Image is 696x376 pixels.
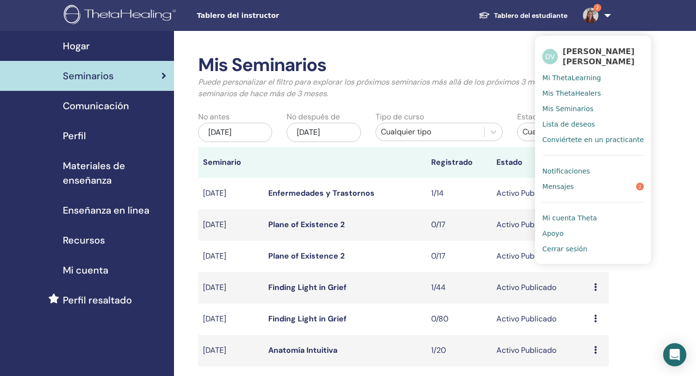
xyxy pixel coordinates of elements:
ul: 2 [535,36,651,264]
td: 1/20 [426,335,492,366]
td: 0/17 [426,241,492,272]
span: Mi ThetaLearning [542,73,601,82]
td: [DATE] [198,241,263,272]
span: Comunicación [63,99,129,113]
a: Mi ThetaLearning [542,70,644,86]
a: Conviértete en un practicante [542,132,644,147]
span: Notificaciones [542,167,590,175]
td: 1/44 [426,272,492,304]
span: Tablero del instructor [197,11,342,21]
td: Activo Publicado [492,241,589,272]
span: Lista de deseos [542,120,595,129]
span: Conviértete en un practicante [542,135,644,144]
span: [PERSON_NAME] [PERSON_NAME] [563,46,644,67]
span: DV [542,49,558,64]
td: Activo Publicado [492,178,589,209]
span: Perfil resaltado [63,293,132,307]
label: Tipo de curso [376,111,424,123]
img: graduation-cap-white.svg [478,11,490,19]
a: Notificaciones [542,163,644,179]
a: Enfermedades y Trastornos [268,188,375,198]
a: Plane of Existence 2 [268,219,345,230]
th: Registrado [426,147,492,178]
span: Cerrar sesión [542,245,587,253]
span: Enseñanza en línea [63,203,149,217]
a: DV[PERSON_NAME] [PERSON_NAME] [542,43,644,70]
span: Hogar [63,39,90,53]
div: [DATE] [198,123,272,142]
a: Anatomía Intuitiva [268,345,337,355]
th: Seminario [198,147,263,178]
th: Estado [492,147,589,178]
td: [DATE] [198,178,263,209]
span: Recursos [63,233,105,247]
div: [DATE] [287,123,361,142]
td: Activo Publicado [492,335,589,366]
a: Mis ThetaHealers [542,86,644,101]
div: Open Intercom Messenger [663,343,686,366]
span: Materiales de enseñanza [63,159,166,188]
a: Plane of Existence 2 [268,251,345,261]
img: default.jpg [583,8,598,23]
span: Mensajes [542,182,574,191]
span: Seminarios [63,69,114,83]
span: Perfil [63,129,86,143]
a: Finding Light in Grief [268,314,347,324]
td: Activo Publicado [492,304,589,335]
span: 2 [594,4,601,12]
label: No después de [287,111,340,123]
a: Tablero del estudiante [471,7,575,25]
img: logo.png [64,5,179,27]
a: Mensajes2 [542,179,644,194]
p: Puede personalizar el filtro para explorar los próximos seminarios más allá de los próximos 3 mes... [198,76,609,100]
span: 2 [636,183,644,190]
a: Cerrar sesión [542,241,644,257]
a: Mi cuenta Theta [542,210,644,226]
td: 1/14 [426,178,492,209]
h2: Mis Seminarios [198,54,609,76]
td: 0/17 [426,209,492,241]
label: No antes [198,111,230,123]
span: Mi cuenta [63,263,108,277]
td: Activo Publicado [492,209,589,241]
td: [DATE] [198,304,263,335]
td: [DATE] [198,272,263,304]
td: [DATE] [198,335,263,366]
span: Apoyo [542,229,564,238]
a: Lista de deseos [542,116,644,132]
div: Cualquier estatus [522,126,586,138]
span: Mis ThetaHealers [542,89,601,98]
a: Finding Light in Grief [268,282,347,292]
span: Mi cuenta Theta [542,214,597,222]
td: [DATE] [198,209,263,241]
a: Apoyo [542,226,644,241]
label: Estado del seminario [517,111,592,123]
td: Activo Publicado [492,272,589,304]
td: 0/80 [426,304,492,335]
div: Cualquier tipo [381,126,479,138]
a: Mis Seminarios [542,101,644,116]
span: Mis Seminarios [542,104,594,113]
